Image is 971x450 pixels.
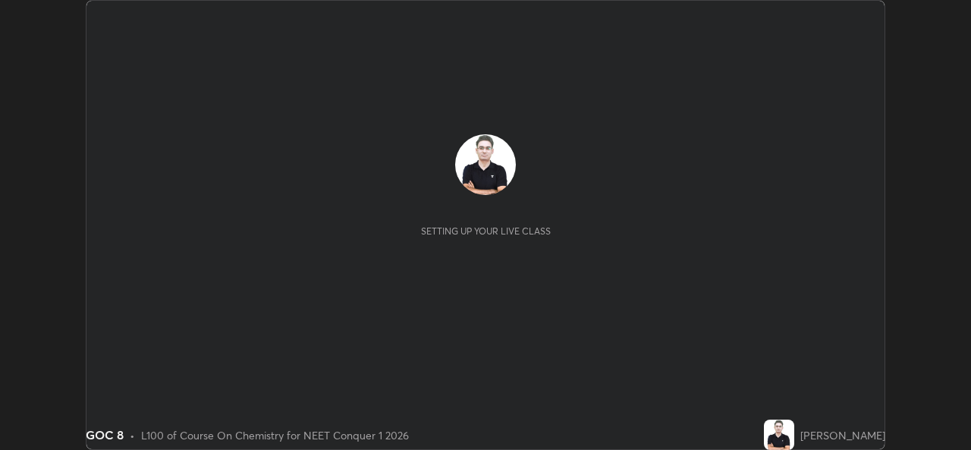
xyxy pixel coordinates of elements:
[455,134,516,195] img: 07289581f5164c24b1d22cb8169adb0f.jpg
[141,427,409,443] div: L100 of Course On Chemistry for NEET Conquer 1 2026
[86,426,124,444] div: GOC 8
[764,420,794,450] img: 07289581f5164c24b1d22cb8169adb0f.jpg
[421,225,551,237] div: Setting up your live class
[800,427,885,443] div: [PERSON_NAME]
[130,427,135,443] div: •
